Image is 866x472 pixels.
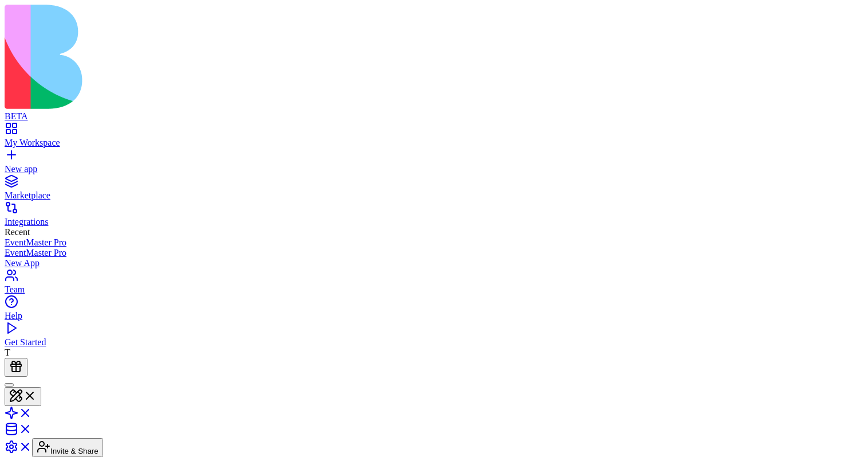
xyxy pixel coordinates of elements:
div: Integrations [5,217,861,227]
a: EventMaster Pro [5,248,861,258]
a: New App [5,258,861,268]
div: Marketplace [5,190,861,201]
img: logo [5,5,465,109]
div: BETA [5,111,861,122]
a: Get Started [5,327,861,348]
a: Team [5,274,861,295]
div: New app [5,164,861,174]
a: EventMaster Pro [5,237,861,248]
a: Help [5,301,861,321]
a: BETA [5,101,861,122]
a: My Workspace [5,127,861,148]
div: Get Started [5,337,861,348]
a: New app [5,154,861,174]
span: Recent [5,227,30,237]
a: Integrations [5,206,861,227]
a: Marketplace [5,180,861,201]
button: Invite & Share [32,438,103,457]
div: Help [5,311,861,321]
div: My Workspace [5,138,861,148]
span: T [5,348,10,357]
div: Team [5,284,861,295]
